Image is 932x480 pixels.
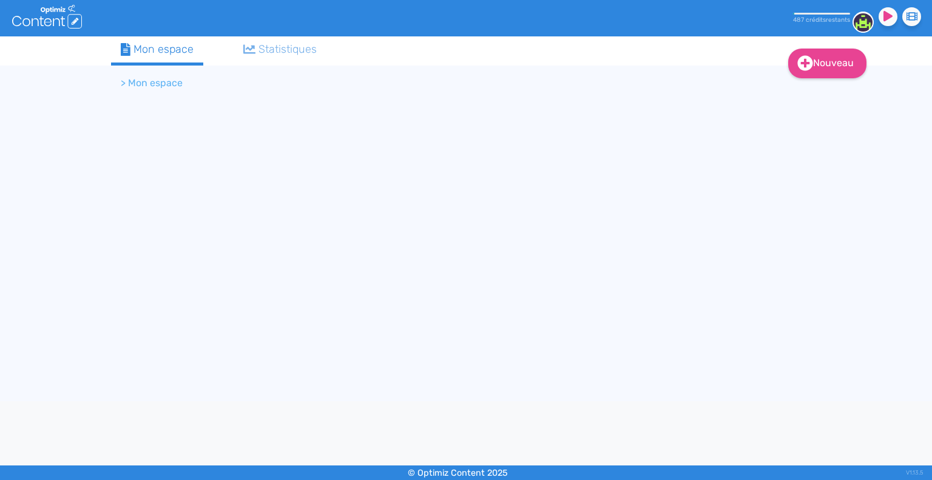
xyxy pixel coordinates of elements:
span: s [823,16,826,24]
img: d41d8cd98f00b204e9800998ecf8427e [853,12,874,33]
small: © Optimiz Content 2025 [408,468,508,478]
a: Mon espace [111,36,203,66]
small: 487 crédit restant [793,16,850,24]
nav: breadcrumb [111,69,718,98]
a: Statistiques [234,36,327,63]
div: Mon espace [121,41,194,58]
div: Statistiques [243,41,317,58]
span: s [847,16,850,24]
li: > Mon espace [121,76,183,90]
a: Nouveau [788,49,866,78]
div: V1.13.5 [906,465,923,480]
